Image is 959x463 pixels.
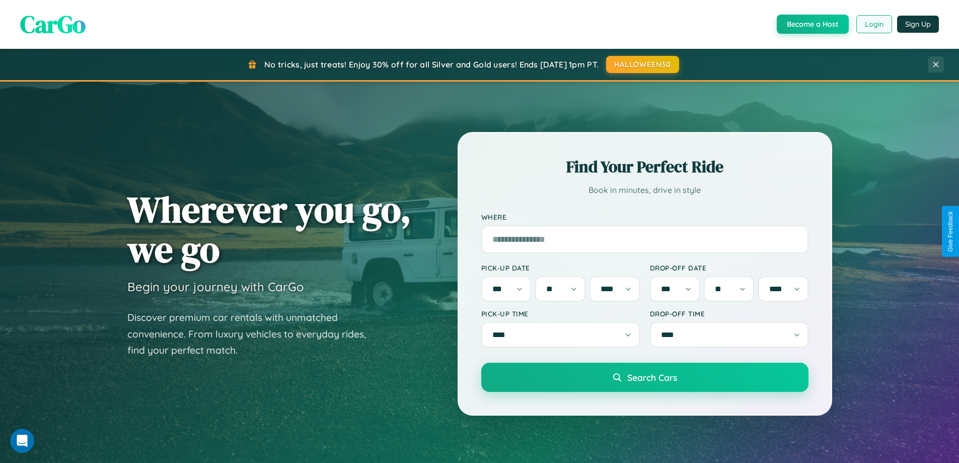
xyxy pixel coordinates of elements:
[947,211,954,252] div: Give Feedback
[481,213,808,221] label: Where
[10,429,34,453] iframe: Intercom live chat
[777,15,849,34] button: Become a Host
[650,309,808,318] label: Drop-off Time
[481,309,640,318] label: Pick-up Time
[627,372,677,383] span: Search Cars
[606,56,679,73] button: HALLOWEEN30
[856,15,892,33] button: Login
[481,156,808,178] h2: Find Your Perfect Ride
[264,59,599,70] span: No tricks, just treats! Enjoy 30% off for all Silver and Gold users! Ends [DATE] 1pm PT.
[127,309,379,359] p: Discover premium car rentals with unmatched convenience. From luxury vehicles to everyday rides, ...
[481,363,808,392] button: Search Cars
[127,189,411,269] h1: Wherever you go, we go
[481,263,640,272] label: Pick-up Date
[20,8,86,41] span: CarGo
[481,183,808,197] p: Book in minutes, drive in style
[650,263,808,272] label: Drop-off Date
[897,16,939,33] button: Sign Up
[127,279,304,294] h3: Begin your journey with CarGo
